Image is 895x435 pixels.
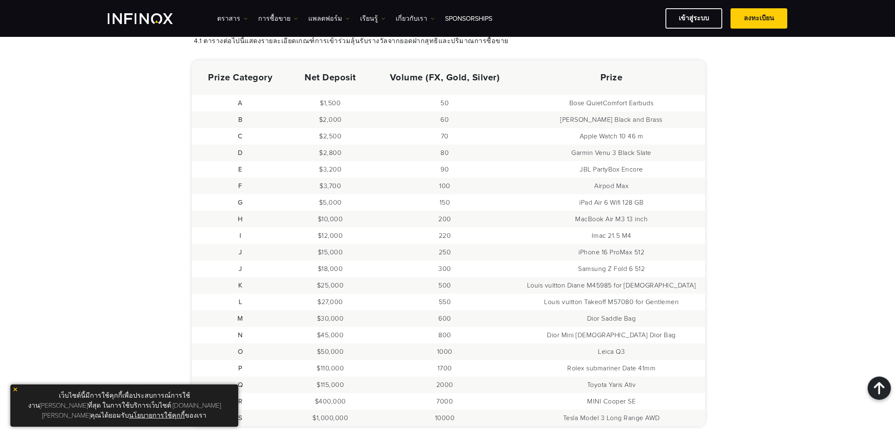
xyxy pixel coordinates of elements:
td: $400,000 [289,393,372,410]
td: $3,700 [289,178,372,194]
td: MINI Cooper SE [518,393,705,410]
a: เข้าสู่ระบบ [665,8,722,29]
td: MacBook Air M3 13 inch [518,211,705,227]
a: INFINOX Logo [108,13,192,24]
td: C [192,128,289,145]
td: $25,000 [289,277,372,294]
td: Dior Saddle Bag [518,310,705,327]
td: Toyota Yaris Ativ [518,377,705,393]
th: Volume (FX, Gold, Silver) [372,60,518,95]
td: Bose QuietComfort Earbuds [518,95,705,111]
td: $3,200 [289,161,372,178]
td: F [192,178,289,194]
th: Prize Category [192,60,289,95]
td: A [192,95,289,111]
td: N [192,327,289,343]
td: H [192,211,289,227]
td: $5,000 [289,194,372,211]
td: 7000 [372,393,518,410]
a: แพลตฟอร์ม [308,14,350,24]
td: M [192,310,289,327]
td: $10,000 [289,211,372,227]
td: Airpod Max [518,178,705,194]
td: B [192,111,289,128]
td: E [192,161,289,178]
td: $2,800 [289,145,372,161]
td: 10000 [372,410,518,426]
td: $50,000 [289,343,372,360]
td: $1,500 [289,95,372,111]
td: 800 [372,327,518,343]
a: นโยบายการใช้คุกกี้ [129,411,185,420]
td: Samsung Z Fold 6 512 [518,261,705,277]
td: I [192,227,289,244]
td: Louis vuitton Takeoff M57080 for Gentlemen [518,294,705,310]
a: การซื้อขาย [258,14,298,24]
td: $15,000 [289,244,372,261]
a: ลงทะเบียน [731,8,787,29]
td: $12,000 [289,227,372,244]
td: J [192,261,289,277]
td: 200 [372,211,518,227]
td: iPhone 16 ProMax 512 [518,244,705,261]
td: 250 [372,244,518,261]
td: $1,000,000 [289,410,372,426]
td: [PERSON_NAME] Black and Brass [518,111,705,128]
td: $30,000 [289,310,372,327]
td: Q [192,377,289,393]
td: JBL PartyBox Encore [518,161,705,178]
td: 150 [372,194,518,211]
td: 500 [372,277,518,294]
td: Dior Mini [DEMOGRAPHIC_DATA] Dior Bag [518,327,705,343]
td: Leica Q3 [518,343,705,360]
td: 70 [372,128,518,145]
td: D [192,145,289,161]
td: P [192,360,289,377]
td: 60 [372,111,518,128]
td: 50 [372,95,518,111]
td: $2,500 [289,128,372,145]
td: K [192,277,289,294]
td: $18,000 [289,261,372,277]
td: $27,000 [289,294,372,310]
td: 550 [372,294,518,310]
td: R [192,393,289,410]
a: ตราสาร [217,14,248,24]
td: Garmin Venu 3 Black Slate [518,145,705,161]
a: เรียนรู้ [360,14,385,24]
td: Louis vuitton Diane M45985 for [DEMOGRAPHIC_DATA] [518,277,705,294]
td: iPad Air 6 Wifi 128 GB [518,194,705,211]
td: Rolex submariner Date 41mm [518,360,705,377]
td: Apple Watch 10 46 m [518,128,705,145]
td: $2,000 [289,111,372,128]
td: 80 [372,145,518,161]
td: 90 [372,161,518,178]
td: Tesla Model 3 Long Range AWD [518,410,705,426]
td: 300 [372,261,518,277]
a: Sponsorships [445,14,492,24]
td: J [192,244,289,261]
td: $45,000 [289,327,372,343]
td: $115,000 [289,377,372,393]
td: 2000 [372,377,518,393]
a: เกี่ยวกับเรา [396,14,435,24]
td: 220 [372,227,518,244]
td: G [192,194,289,211]
td: 1000 [372,343,518,360]
td: $110,000 [289,360,372,377]
td: Imac 21.5 M4 [518,227,705,244]
td: 600 [372,310,518,327]
li: 4.1 ตารางต่อไปนี้แสดงรายละเอียดเกณฑ์การเข้าร่วมลุ้นรับรางวัลจากยอดฝากสุทธิและปริมาณการซื้อขาย [194,36,718,46]
td: O [192,343,289,360]
td: 1700 [372,360,518,377]
td: L [192,294,289,310]
p: เว็บไซต์นี้มีการใช้คุกกี้เพื่อประสบการณ์การใช้งาน[PERSON_NAME]ที่สุด ในการใช้บริการเว็บไซต์ [DOMA... [15,389,234,423]
th: Net Deposit [289,60,372,95]
td: S [192,410,289,426]
img: yellow close icon [12,387,18,392]
td: 100 [372,178,518,194]
th: Prize [518,60,705,95]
